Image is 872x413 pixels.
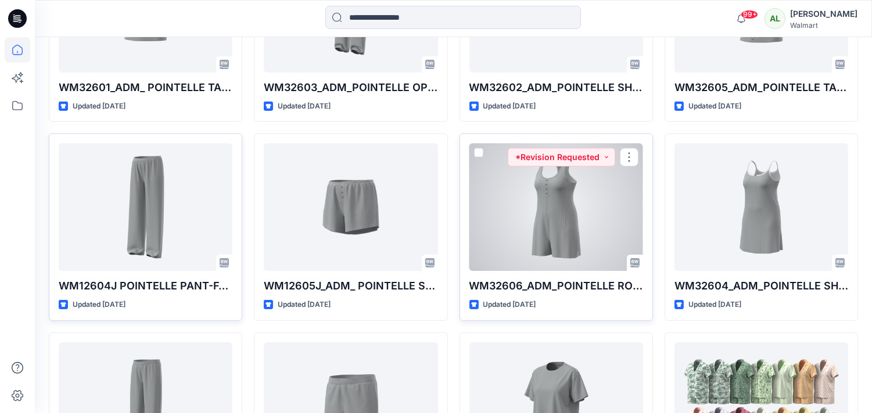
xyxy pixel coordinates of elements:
div: AL [765,8,785,29]
a: WM12605J_ADM_ POINTELLE SHORT [264,143,437,271]
div: [PERSON_NAME] [790,7,857,21]
a: WM12604J POINTELLE PANT-FAUX FLY & BUTTONS + PICOT [59,143,232,271]
p: Updated [DATE] [278,100,331,113]
p: Updated [DATE] [278,299,331,311]
p: Updated [DATE] [73,100,125,113]
p: WM32604_ADM_POINTELLE SHORT CHEMISE [674,278,848,294]
span: 99+ [741,10,758,19]
p: WM32601_ADM_ POINTELLE TANK [59,79,232,96]
p: Updated [DATE] [483,299,536,311]
p: Updated [DATE] [483,100,536,113]
a: WM32604_ADM_POINTELLE SHORT CHEMISE [674,143,848,271]
p: Updated [DATE] [688,100,741,113]
div: Walmart [790,21,857,30]
p: WM12605J_ADM_ POINTELLE SHORT [264,278,437,294]
p: Updated [DATE] [688,299,741,311]
a: WM32606_ADM_POINTELLE ROMPER [469,143,643,271]
p: WM32603_ADM_POINTELLE OPEN PANT [264,79,437,96]
p: Updated [DATE] [73,299,125,311]
p: WM12604J POINTELLE PANT-FAUX FLY & BUTTONS + PICOT [59,278,232,294]
p: WM32602_ADM_POINTELLE SHORT [469,79,643,96]
p: WM32605_ADM_POINTELLE TANK [674,79,848,96]
p: WM32606_ADM_POINTELLE ROMPER [469,278,643,294]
